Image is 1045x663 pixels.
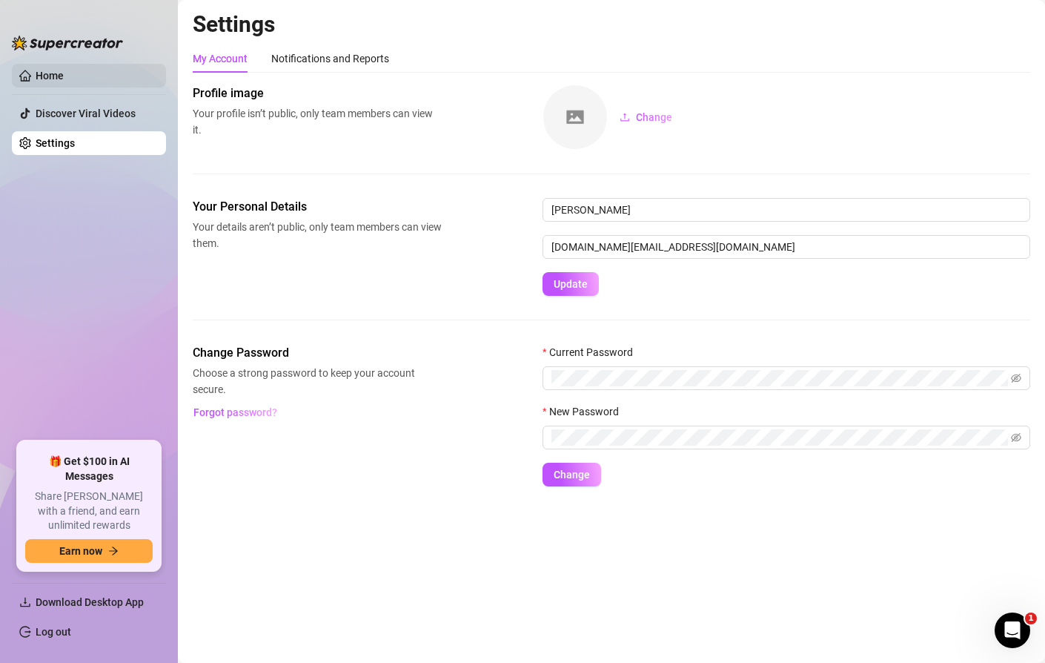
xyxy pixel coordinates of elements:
button: Forgot password? [193,400,277,424]
span: eye-invisible [1011,432,1021,443]
a: Discover Viral Videos [36,108,136,119]
span: Your Personal Details [193,198,442,216]
span: Choose a strong password to keep your account secure. [193,365,442,398]
span: Change Password [193,344,442,362]
input: Enter new email [543,235,1030,259]
span: Download Desktop App [36,596,144,608]
input: Enter name [543,198,1030,222]
span: Earn now [59,545,102,557]
span: upload [620,112,630,122]
span: Update [554,278,588,290]
button: Update [543,272,599,296]
span: Share [PERSON_NAME] with a friend, and earn unlimited rewards [25,489,153,533]
span: 🎁 Get $100 in AI Messages [25,455,153,484]
div: My Account [193,50,248,67]
span: download [19,596,31,608]
iframe: Intercom live chat [995,613,1030,648]
input: Current Password [551,370,1008,386]
span: Your details aren’t public, only team members can view them. [193,219,442,251]
span: Forgot password? [193,406,277,418]
img: square-placeholder.png [543,85,607,149]
span: Change [554,469,590,481]
span: Profile image [193,85,442,102]
button: Change [608,105,684,129]
span: arrow-right [108,546,119,556]
h2: Settings [193,10,1030,39]
span: eye-invisible [1011,373,1021,383]
label: Current Password [543,344,643,360]
a: Home [36,70,64,82]
a: Log out [36,626,71,638]
span: Your profile isn’t public, only team members can view it. [193,105,442,138]
input: New Password [551,429,1008,446]
span: Change [636,111,672,123]
button: Earn nowarrow-right [25,539,153,563]
img: logo-BBDzfeDw.svg [12,36,123,50]
a: Settings [36,137,75,149]
div: Notifications and Reports [271,50,389,67]
label: New Password [543,403,628,420]
button: Change [543,463,601,486]
span: 1 [1025,613,1037,624]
